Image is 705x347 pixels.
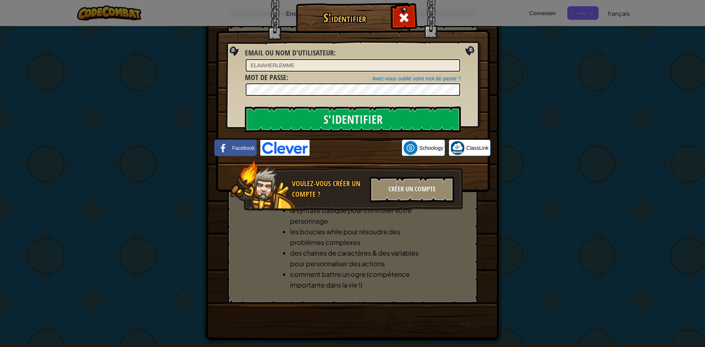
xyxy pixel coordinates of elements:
[232,144,254,152] span: Facebook
[370,177,454,202] div: Créer un compte
[216,141,230,155] img: facebook_small.png
[245,106,461,132] input: S'identifier
[292,178,365,199] div: Voulez-vous créer un compte ?
[245,72,286,82] span: Mot de passe
[298,11,391,24] h1: S'identifier
[260,140,310,156] img: clever-logo-blue.png
[372,76,461,82] a: Avez-vous oublié votre mot de passe ?
[245,72,288,83] label: :
[466,144,489,152] span: ClassLink
[404,141,417,155] img: schoology.png
[419,144,443,152] span: Schoology
[245,48,334,58] span: Email ou nom d'utilisateur
[245,48,336,58] label: :
[451,141,464,155] img: classlink-logo-small.png
[310,140,402,156] iframe: Bouton "Se connecter avec Google"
